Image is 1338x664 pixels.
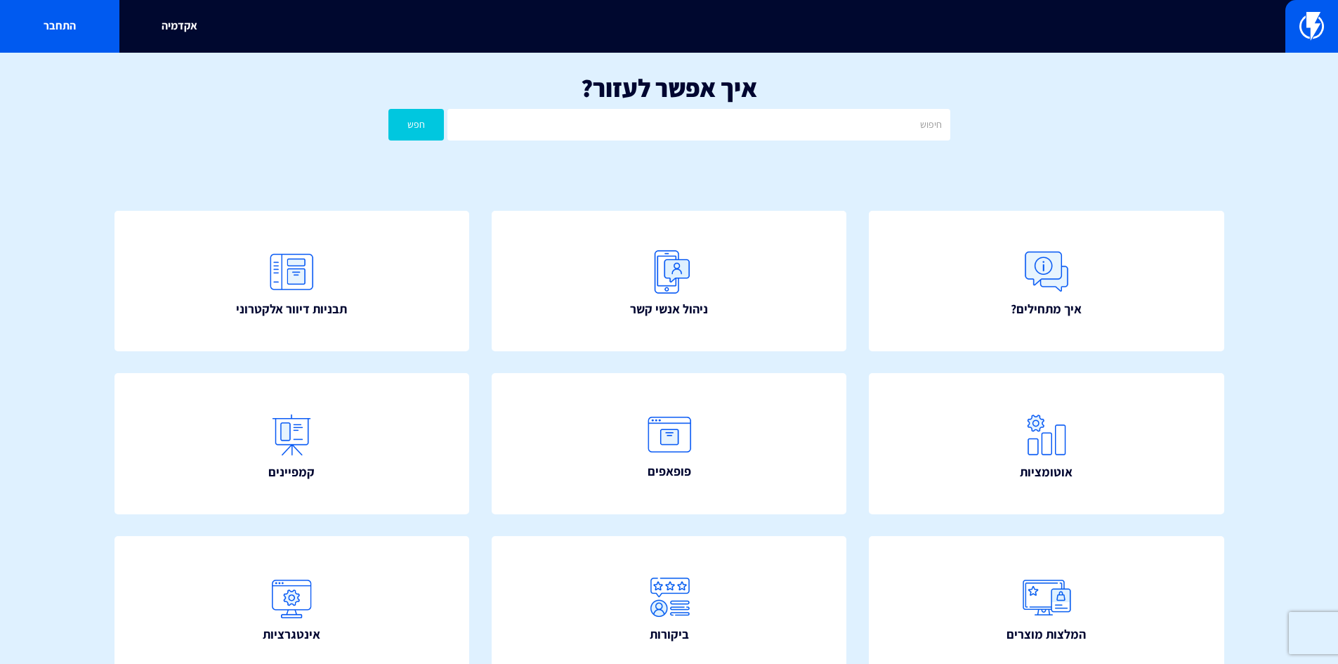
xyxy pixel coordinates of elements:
input: חיפוש מהיר... [353,11,985,43]
span: ביקורות [650,625,689,644]
span: תבניות דיוור אלקטרוני [236,300,347,318]
a: קמפיינים [114,373,470,514]
input: חיפוש [447,109,950,141]
a: פופאפים [492,373,847,514]
a: תבניות דיוור אלקטרוני [114,211,470,351]
button: חפש [388,109,445,141]
h1: איך אפשר לעזור? [21,74,1317,102]
span: אינטגרציות [263,625,320,644]
span: המלצות מוצרים [1006,625,1086,644]
a: אוטומציות [869,373,1224,514]
span: אוטומציות [1020,463,1073,481]
span: ניהול אנשי קשר [630,300,708,318]
a: ניהול אנשי קשר [492,211,847,351]
span: פופאפים [648,462,691,481]
a: איך מתחילים? [869,211,1224,351]
span: איך מתחילים? [1011,300,1082,318]
span: קמפיינים [268,463,315,481]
